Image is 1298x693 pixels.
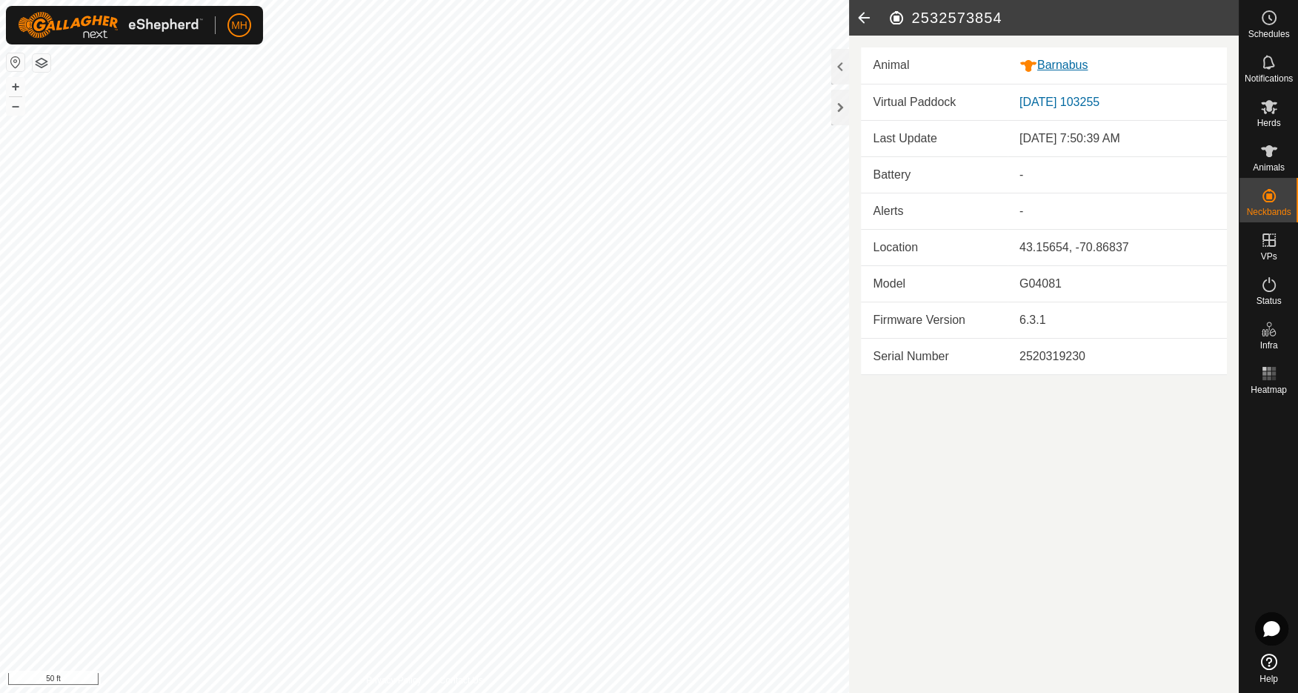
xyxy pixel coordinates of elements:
[1019,96,1099,108] a: [DATE] 103255
[861,47,1007,84] td: Animal
[18,12,203,39] img: Gallagher Logo
[1257,119,1280,127] span: Herds
[1019,348,1215,365] div: 2520319230
[1019,130,1215,147] div: [DATE] 7:50:39 AM
[7,78,24,96] button: +
[1019,275,1215,293] div: G04081
[439,674,483,687] a: Contact Us
[1019,311,1215,329] div: 6.3.1
[1008,193,1227,229] td: -
[1259,674,1278,683] span: Help
[861,302,1007,338] td: Firmware Version
[888,9,1239,27] h2: 2532573854
[1260,252,1277,261] span: VPs
[1253,163,1285,172] span: Animals
[861,193,1007,229] td: Alerts
[1239,648,1298,689] a: Help
[861,229,1007,265] td: Location
[1251,385,1287,394] span: Heatmap
[861,265,1007,302] td: Model
[1019,166,1215,184] div: -
[861,338,1007,374] td: Serial Number
[1245,74,1293,83] span: Notifications
[7,53,24,71] button: Reset Map
[33,54,50,72] button: Map Layers
[1019,56,1215,75] div: Barnabus
[1256,296,1281,305] span: Status
[1019,239,1215,256] div: 43.15654, -70.86837
[1259,341,1277,350] span: Infra
[366,674,422,687] a: Privacy Policy
[861,121,1007,157] td: Last Update
[7,97,24,115] button: –
[1248,30,1289,39] span: Schedules
[861,84,1007,121] td: Virtual Paddock
[1246,208,1291,216] span: Neckbands
[861,156,1007,193] td: Battery
[231,18,247,33] span: MH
